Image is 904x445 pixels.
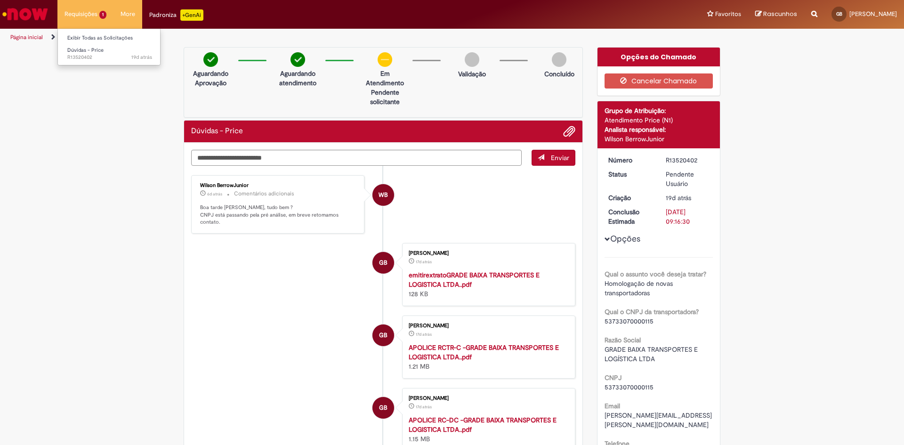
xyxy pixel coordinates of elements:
[1,5,49,24] img: ServiceNow
[416,332,432,337] span: 17d atrás
[605,383,654,391] span: 53733070000115
[57,28,161,65] ul: Requisições
[605,345,700,363] span: GRADE BAIXA TRANSPORTES E LOGÍSTICA LTDA
[836,11,842,17] span: GB
[191,150,522,166] textarea: Digite sua mensagem aqui...
[207,191,222,197] span: 6d atrás
[409,270,565,299] div: 128 KB
[605,270,706,278] b: Qual o assunto você deseja tratar?
[65,9,97,19] span: Requisições
[200,183,357,188] div: Wilson BerrowJunior
[666,194,691,202] span: 19d atrás
[409,343,559,361] a: APOLICE RCTR-C -GRADE BAIXA TRANSPORTES E LOGISTICA LTDA..pdf
[58,45,161,63] a: Aberto R13520402 : Dúvidas - Price
[131,54,152,61] span: 19d atrás
[666,207,710,226] div: [DATE] 09:16:30
[666,170,710,188] div: Pendente Usuário
[379,324,387,347] span: GB
[362,88,408,106] p: Pendente solicitante
[372,324,394,346] div: Gabriel Belchior
[203,52,218,67] img: check-circle-green.png
[191,127,243,136] h2: Dúvidas - Price Histórico de tíquete
[849,10,897,18] span: [PERSON_NAME]
[605,125,713,134] div: Analista responsável:
[207,191,222,197] time: 24/09/2025 16:18:18
[409,251,565,256] div: [PERSON_NAME]
[416,404,432,410] time: 13/09/2025 11:16:40
[715,9,741,19] span: Favoritos
[666,194,691,202] time: 11/09/2025 09:55:13
[601,170,659,179] dt: Status
[552,52,566,67] img: img-circle-grey.png
[605,402,620,410] b: Email
[666,193,710,202] div: 11/09/2025 09:55:13
[409,271,540,289] a: emitirextratoGRADE BAIXA TRANSPORTES E LOGISTICA LTDA..pdf
[601,155,659,165] dt: Número
[234,190,294,198] small: Comentários adicionais
[409,416,557,434] a: APOLICE RC-DC -GRADE BAIXA TRANSPORTES E LOGISTICA LTDA..pdf
[605,134,713,144] div: Wilson BerrowJunior
[465,52,479,67] img: img-circle-grey.png
[379,251,387,274] span: GB
[379,396,387,419] span: GB
[275,69,321,88] p: Aguardando atendimento
[601,193,659,202] dt: Criação
[605,115,713,125] div: Atendimento Price (N1)
[409,396,565,401] div: [PERSON_NAME]
[67,47,104,54] span: Dúvidas - Price
[409,323,565,329] div: [PERSON_NAME]
[7,29,596,46] ul: Trilhas de página
[180,9,203,21] p: +GenAi
[131,54,152,61] time: 11/09/2025 09:55:14
[291,52,305,67] img: check-circle-green.png
[605,411,712,429] span: [PERSON_NAME][EMAIL_ADDRESS][PERSON_NAME][DOMAIN_NAME]
[372,184,394,206] div: Wilson BerrowJunior
[362,69,408,88] p: Em Atendimento
[416,332,432,337] time: 13/09/2025 11:16:43
[67,54,152,61] span: R13520402
[601,207,659,226] dt: Conclusão Estimada
[409,415,565,444] div: 1.15 MB
[551,154,569,162] span: Enviar
[149,9,203,21] div: Padroniza
[666,155,710,165] div: R13520402
[605,336,641,344] b: Razão Social
[416,259,432,265] span: 17d atrás
[372,397,394,419] div: Gabriel Belchior
[605,106,713,115] div: Grupo de Atribuição:
[597,48,720,66] div: Opções do Chamado
[563,125,575,138] button: Adicionar anexos
[10,33,43,41] a: Página inicial
[458,69,486,79] p: Validação
[605,373,621,382] b: CNPJ
[409,343,565,371] div: 1.21 MB
[755,10,797,19] a: Rascunhos
[121,9,135,19] span: More
[605,279,675,297] span: Homologação de novas transportadoras
[200,204,357,226] p: Boa tarde [PERSON_NAME], tudo bem ? CNPJ está passando pela pré análise, em breve retomamos contato.
[99,11,106,19] span: 1
[763,9,797,18] span: Rascunhos
[188,69,234,88] p: Aguardando Aprovação
[605,317,654,325] span: 53733070000115
[416,259,432,265] time: 13/09/2025 11:17:56
[544,69,574,79] p: Concluído
[372,252,394,274] div: Gabriel Belchior
[605,307,699,316] b: Qual o CNPJ da transportadora?
[379,184,388,206] span: WB
[416,404,432,410] span: 17d atrás
[532,150,575,166] button: Enviar
[58,33,161,43] a: Exibir Todas as Solicitações
[605,73,713,89] button: Cancelar Chamado
[378,52,392,67] img: circle-minus.png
